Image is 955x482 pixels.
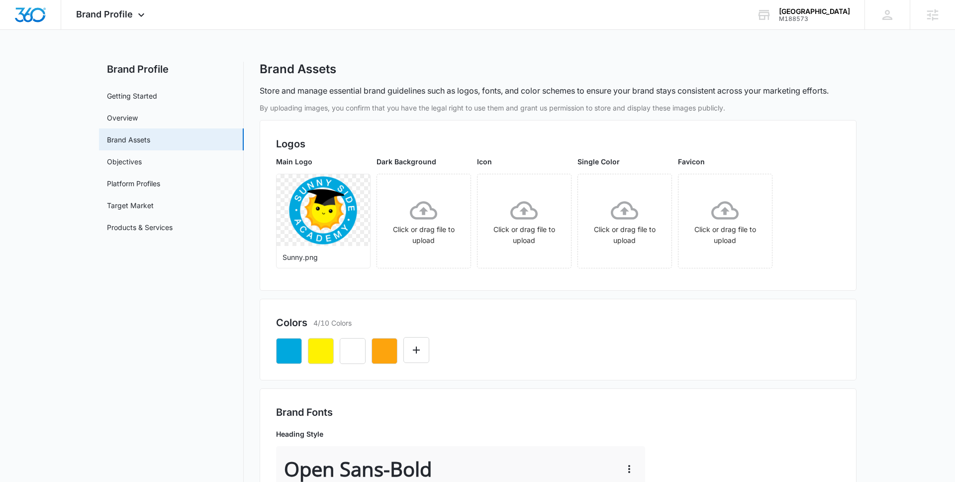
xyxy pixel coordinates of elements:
[276,156,371,167] p: Main Logo
[276,429,645,439] p: Heading Style
[578,174,671,268] span: Click or drag file to upload
[477,156,572,167] p: Icon
[578,197,671,246] div: Click or drag file to upload
[107,222,173,233] a: Products & Services
[779,15,850,22] div: account id
[403,337,429,363] button: Edit Color
[276,136,840,151] h2: Logos
[276,405,840,420] h2: Brand Fonts
[276,315,307,330] h2: Colors
[377,174,471,268] span: Click or drag file to upload
[107,91,157,101] a: Getting Started
[377,156,471,167] p: Dark Background
[678,197,772,246] div: Click or drag file to upload
[260,85,829,97] p: Store and manage essential brand guidelines such as logos, fonts, and color schemes to ensure you...
[678,174,772,268] span: Click or drag file to upload
[477,197,571,246] div: Click or drag file to upload
[260,62,336,77] h1: Brand Assets
[76,9,133,19] span: Brand Profile
[577,156,672,167] p: Single Color
[283,252,364,262] p: Sunny.png
[107,156,142,167] a: Objectives
[107,178,160,189] a: Platform Profiles
[107,200,154,211] a: Target Market
[107,113,138,123] a: Overview
[313,318,352,328] p: 4/10 Colors
[288,175,358,245] img: User uploaded logo
[107,134,150,145] a: Brand Assets
[779,7,850,15] div: account name
[477,174,571,268] span: Click or drag file to upload
[678,156,772,167] p: Favicon
[260,103,857,113] p: By uploading images, you confirm that you have the legal right to use them and grant us permissio...
[99,62,244,77] h2: Brand Profile
[377,197,471,246] div: Click or drag file to upload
